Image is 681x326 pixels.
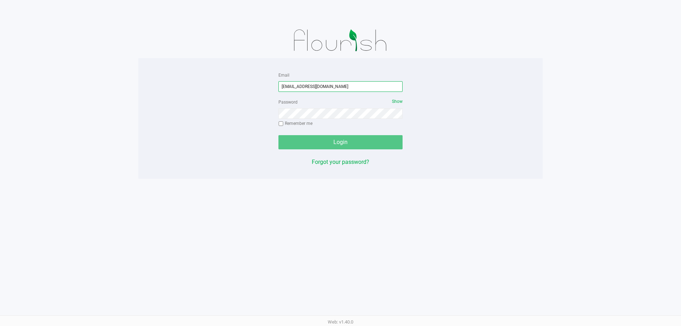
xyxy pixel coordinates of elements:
label: Remember me [278,120,312,127]
span: Show [392,99,403,104]
label: Email [278,72,289,78]
span: Web: v1.40.0 [328,319,353,325]
input: Remember me [278,121,283,126]
button: Forgot your password? [312,158,369,166]
label: Password [278,99,298,105]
